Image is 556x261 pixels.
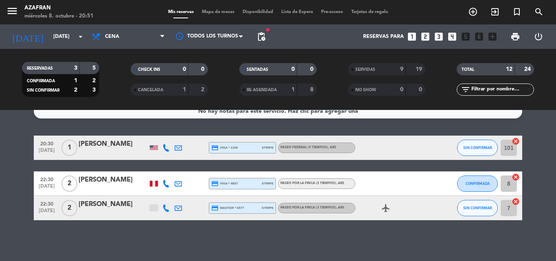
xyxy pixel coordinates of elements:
i: menu [6,5,18,17]
i: looks_two [420,31,431,42]
span: visa * 4837 [211,180,238,187]
span: Reservas para [363,34,404,39]
span: CANCELADA [138,88,163,92]
i: looks_one [407,31,417,42]
strong: 9 [400,66,403,72]
span: Paseo por la finca (3 tiempos) [280,182,344,185]
i: power_settings_new [534,32,543,42]
strong: 24 [524,66,532,72]
button: menu [6,5,18,20]
strong: 2 [74,87,77,93]
span: Paseo por la finca (3 tiempos) [280,206,344,209]
div: LOG OUT [527,24,550,49]
i: add_circle_outline [468,7,478,17]
span: 2 [61,200,77,216]
span: Disponibilidad [239,10,277,14]
button: SIN CONFIRMAR [457,200,498,216]
span: [DATE] [37,184,57,193]
span: SIN CONFIRMAR [27,88,59,92]
span: Cena [105,34,119,39]
span: SIN CONFIRMAR [463,145,492,150]
span: TOTAL [462,68,474,72]
span: RE AGENDADA [247,88,277,92]
span: [DATE] [37,148,57,157]
strong: 0 [419,87,424,92]
i: cancel [512,137,520,145]
span: SIN CONFIRMAR [463,206,492,210]
div: [PERSON_NAME] [79,199,148,210]
span: NO SHOW [355,88,376,92]
span: SERVIDAS [355,68,375,72]
span: 1 [61,140,77,156]
strong: 12 [506,66,512,72]
span: stripe [262,145,274,150]
strong: 0 [201,66,206,72]
i: search [534,7,544,17]
span: SENTADAS [247,68,268,72]
div: No hay notas para este servicio. Haz clic para agregar una [198,107,358,116]
div: [PERSON_NAME] [79,175,148,185]
span: fiber_manual_record [265,27,270,32]
i: filter_list [461,85,471,94]
button: CONFIRMADA [457,175,498,192]
strong: 0 [310,66,315,72]
span: [DATE] [37,208,57,217]
strong: 3 [92,87,97,93]
span: master * 6577 [211,204,244,212]
i: looks_5 [460,31,471,42]
i: cancel [512,197,520,206]
i: credit_card [211,204,219,212]
span: CHECK INS [138,68,160,72]
span: , ARS [328,146,336,149]
span: , ARS [336,206,344,209]
span: 22:30 [37,174,57,184]
i: airplanemode_active [381,203,391,213]
strong: 0 [183,66,186,72]
i: turned_in_not [512,7,522,17]
i: credit_card [211,144,219,151]
i: [DATE] [6,28,49,46]
span: pending_actions [256,32,266,42]
span: stripe [262,181,274,186]
i: exit_to_app [490,7,500,17]
strong: 3 [74,65,77,71]
span: visa * 1109 [211,144,238,151]
strong: 1 [183,87,186,92]
strong: 2 [201,87,206,92]
span: 22:30 [37,199,57,208]
span: CONFIRMADA [27,79,55,83]
span: 20:30 [37,138,57,148]
span: Paseo Federal (9 tiempos) [280,146,336,149]
span: Mapa de mesas [198,10,239,14]
span: Mis reservas [164,10,198,14]
button: SIN CONFIRMAR [457,140,498,156]
i: add_box [487,31,498,42]
span: stripe [262,205,274,211]
strong: 1 [74,78,77,83]
i: looks_3 [433,31,444,42]
i: credit_card [211,180,219,187]
i: looks_6 [474,31,484,42]
span: CONFIRMADA [466,181,490,186]
div: [PERSON_NAME] [79,139,148,149]
span: 2 [61,175,77,192]
i: looks_4 [447,31,457,42]
div: Azafran [24,4,94,12]
span: Pre-acceso [317,10,347,14]
strong: 5 [92,65,97,71]
span: Lista de Espera [277,10,317,14]
input: Filtrar por nombre... [471,85,534,94]
strong: 19 [416,66,424,72]
strong: 2 [92,78,97,83]
span: Tarjetas de regalo [347,10,392,14]
strong: 0 [400,87,403,92]
strong: 0 [291,66,295,72]
strong: 1 [291,87,295,92]
i: arrow_drop_down [76,32,85,42]
div: miércoles 8. octubre - 20:51 [24,12,94,20]
span: print [510,32,520,42]
span: , ARS [336,182,344,185]
strong: 8 [310,87,315,92]
span: RESERVADAS [27,66,53,70]
i: cancel [512,173,520,181]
